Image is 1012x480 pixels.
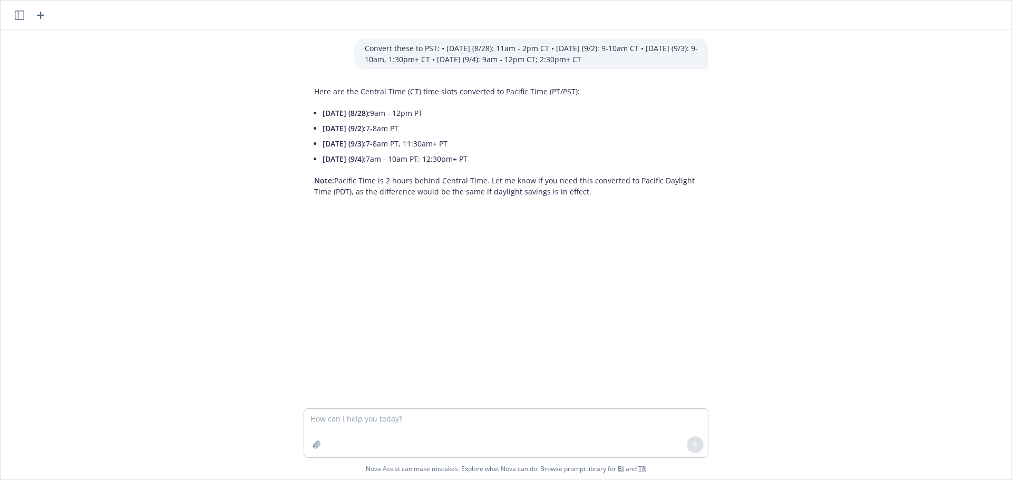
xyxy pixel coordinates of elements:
p: Convert these to PST: • [DATE] (8/28): 11am - 2pm CT • [DATE] (9/2): 9-10am CT • [DATE] (9/3): 9-... [365,43,698,65]
p: Pacific Time is 2 hours behind Central Time. Let me know if you need this converted to Pacific Da... [314,175,698,197]
li: 7am - 10am PT; 12:30pm+ PT [323,151,698,166]
li: 7-8am PT, 11:30am+ PT [323,136,698,151]
span: [DATE] (9/2): [323,123,366,133]
span: Note: [314,175,334,185]
p: Here are the Central Time (CT) time slots converted to Pacific Time (PT/PST): [314,86,698,97]
li: 9am - 12pm PT [323,105,698,121]
span: Nova Assist can make mistakes. Explore what Nova can do: Browse prompt library for and [5,458,1007,479]
span: [DATE] (9/3): [323,139,366,149]
span: [DATE] (9/4): [323,154,366,164]
a: BI [618,464,624,473]
span: [DATE] (8/28): [323,108,370,118]
li: 7-8am PT [323,121,698,136]
a: TR [638,464,646,473]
